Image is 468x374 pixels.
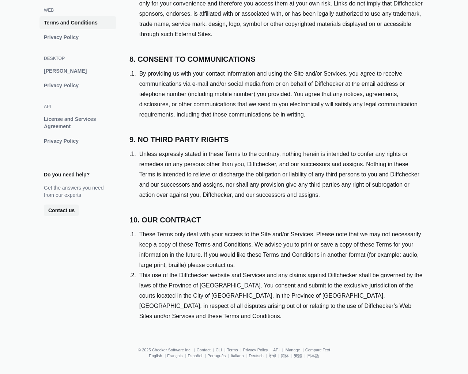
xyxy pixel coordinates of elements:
a: Compare Text [305,348,330,352]
a: 日本語 [307,354,319,358]
a: Português [207,354,226,358]
a: Terms [227,348,238,352]
span: Terms and Conditions [42,19,113,26]
a: 繁體 [294,354,302,358]
a: Privacy Policy [39,31,116,44]
h3: API [44,104,112,110]
span: Contact us [47,207,76,214]
span: Privacy Policy [42,82,113,89]
h3: web [44,7,112,13]
a: English [149,354,162,358]
a: CLI [216,348,222,352]
span: Privacy Policy [42,34,113,41]
li: © 2025 Checker Software Inc. [138,348,197,352]
a: Español [188,354,202,358]
a: Contact us [44,205,79,216]
li: By providing us with your contact information and using the Site and/or Services, you agree to re... [129,69,424,120]
a: License and Services Agreement [39,112,116,133]
div: Get the answers you need from our experts [44,184,112,199]
span: Privacy Policy [42,137,113,145]
h3: desktop [44,56,112,61]
span: License and Services Agreement [42,115,113,130]
a: iManage [285,348,300,352]
a: हिन्दी [269,354,276,358]
a: Privacy Policy [39,79,116,92]
a: Terms and Conditions [39,16,116,29]
li: This use of the Diffchecker website and Services and any claims against Diffchecker shall be gove... [129,270,424,321]
li: Unless expressly stated in these Terms to the contrary, nothing herein is intended to confer any ... [129,149,424,200]
h2: 10. OUR CONTRACT [129,215,424,225]
div: Do you need help? [44,171,90,178]
a: Italiano [231,354,244,358]
a: Privacy Policy [39,134,116,148]
a: [PERSON_NAME] [39,64,116,77]
h2: 8. CONSENT TO COMMUNICATIONS [129,54,424,64]
li: These Terms only deal with your access to the Site and/or Services. Please note that we may not n... [129,229,424,270]
a: Contact [197,348,211,352]
a: Privacy Policy [243,348,268,352]
span: [PERSON_NAME] [42,67,113,75]
h2: 9. NO THIRD PARTY RIGHTS [129,134,424,145]
a: 简体 [281,354,289,358]
a: Deutsch [249,354,264,358]
a: Français [167,354,182,358]
a: API [273,348,280,352]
